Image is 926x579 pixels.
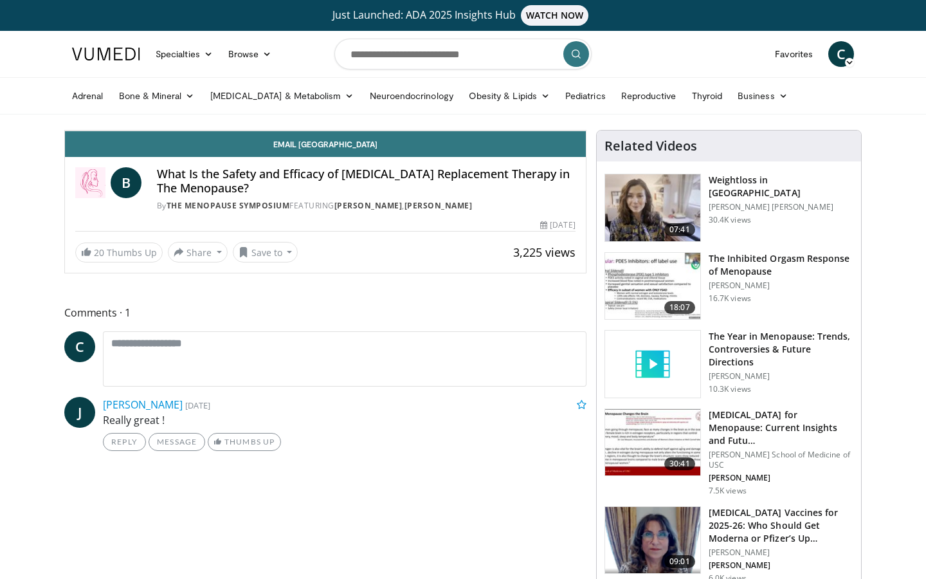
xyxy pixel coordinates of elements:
[75,243,163,262] a: 20 Thumbs Up
[168,242,228,262] button: Share
[709,473,853,483] p: [PERSON_NAME]
[605,174,700,241] img: 9983fed1-7565-45be-8934-aef1103ce6e2.150x105_q85_crop-smart_upscale.jpg
[334,200,403,211] a: [PERSON_NAME]
[664,223,695,236] span: 07:41
[684,83,731,109] a: Thyroid
[664,457,695,470] span: 30:41
[604,252,853,320] a: 18:07 The Inhibited Orgasm Response of Menopause [PERSON_NAME] 16.7K views
[604,174,853,242] a: 07:41 Weightloss in [GEOGRAPHIC_DATA] [PERSON_NAME] [PERSON_NAME] 30.4K views
[362,83,461,109] a: Neuroendocrinology
[709,486,747,496] p: 7.5K views
[64,397,95,428] a: J
[709,202,853,212] p: [PERSON_NAME] [PERSON_NAME]
[74,5,852,26] a: Just Launched: ADA 2025 Insights HubWATCH NOW
[148,41,221,67] a: Specialties
[64,304,586,321] span: Comments 1
[730,83,795,109] a: Business
[167,200,290,211] a: The Menopause Symposium
[111,167,141,198] a: B
[709,450,853,470] p: [PERSON_NAME] School of Medicine of USC
[157,200,576,212] div: By FEATURING ,
[709,371,853,381] p: [PERSON_NAME]
[767,41,821,67] a: Favorites
[103,433,146,451] a: Reply
[709,506,853,545] h3: [MEDICAL_DATA] Vaccines for 2025-26: Who Should Get Moderna or Pfizer’s Up…
[157,167,576,195] h4: What Is the Safety and Efficacy of [MEDICAL_DATA] Replacement Therapy in The Menopause?
[513,244,576,260] span: 3,225 views
[664,555,695,568] span: 09:01
[605,507,700,574] img: 4e370bb1-17f0-4657-a42f-9b995da70d2f.png.150x105_q85_crop-smart_upscale.png
[203,83,362,109] a: [MEDICAL_DATA] & Metabolism
[613,83,684,109] a: Reproductive
[709,293,751,304] p: 16.7K views
[149,433,205,451] a: Message
[605,409,700,476] img: 47271b8a-94f4-49c8-b914-2a3d3af03a9e.150x105_q85_crop-smart_upscale.jpg
[709,252,853,278] h3: The Inhibited Orgasm Response of Menopause
[709,384,751,394] p: 10.3K views
[664,301,695,314] span: 18:07
[334,39,592,69] input: Search topics, interventions
[709,547,853,558] p: [PERSON_NAME]
[540,219,575,231] div: [DATE]
[208,433,280,451] a: Thumbs Up
[604,409,853,496] a: 30:41 [MEDICAL_DATA] for Menopause: Current Insights and Futu… [PERSON_NAME] School of Medicine o...
[605,331,700,398] img: video_placeholder_short.svg
[94,246,104,259] span: 20
[709,409,853,447] h3: [MEDICAL_DATA] for Menopause: Current Insights and Futu…
[404,200,473,211] a: [PERSON_NAME]
[72,48,140,60] img: VuMedi Logo
[604,138,697,154] h4: Related Videos
[75,167,105,198] img: The Menopause Symposium
[521,5,589,26] span: WATCH NOW
[103,398,183,412] a: [PERSON_NAME]
[221,41,280,67] a: Browse
[605,253,700,320] img: 283c0f17-5e2d-42ba-a87c-168d447cdba4.150x105_q85_crop-smart_upscale.jpg
[461,83,558,109] a: Obesity & Lipids
[64,83,111,109] a: Adrenal
[709,560,853,571] p: [PERSON_NAME]
[558,83,613,109] a: Pediatrics
[233,242,298,262] button: Save to
[103,412,586,428] p: Really great !
[64,331,95,362] a: C
[709,280,853,291] p: [PERSON_NAME]
[65,131,586,157] a: Email [GEOGRAPHIC_DATA]
[709,174,853,199] h3: Weightloss in [GEOGRAPHIC_DATA]
[604,330,853,398] a: The Year in Menopause: Trends, Controversies & Future Directions [PERSON_NAME] 10.3K views
[709,215,751,225] p: 30.4K views
[111,83,203,109] a: Bone & Mineral
[828,41,854,67] a: C
[185,400,210,411] small: [DATE]
[709,330,853,369] h3: The Year in Menopause: Trends, Controversies & Future Directions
